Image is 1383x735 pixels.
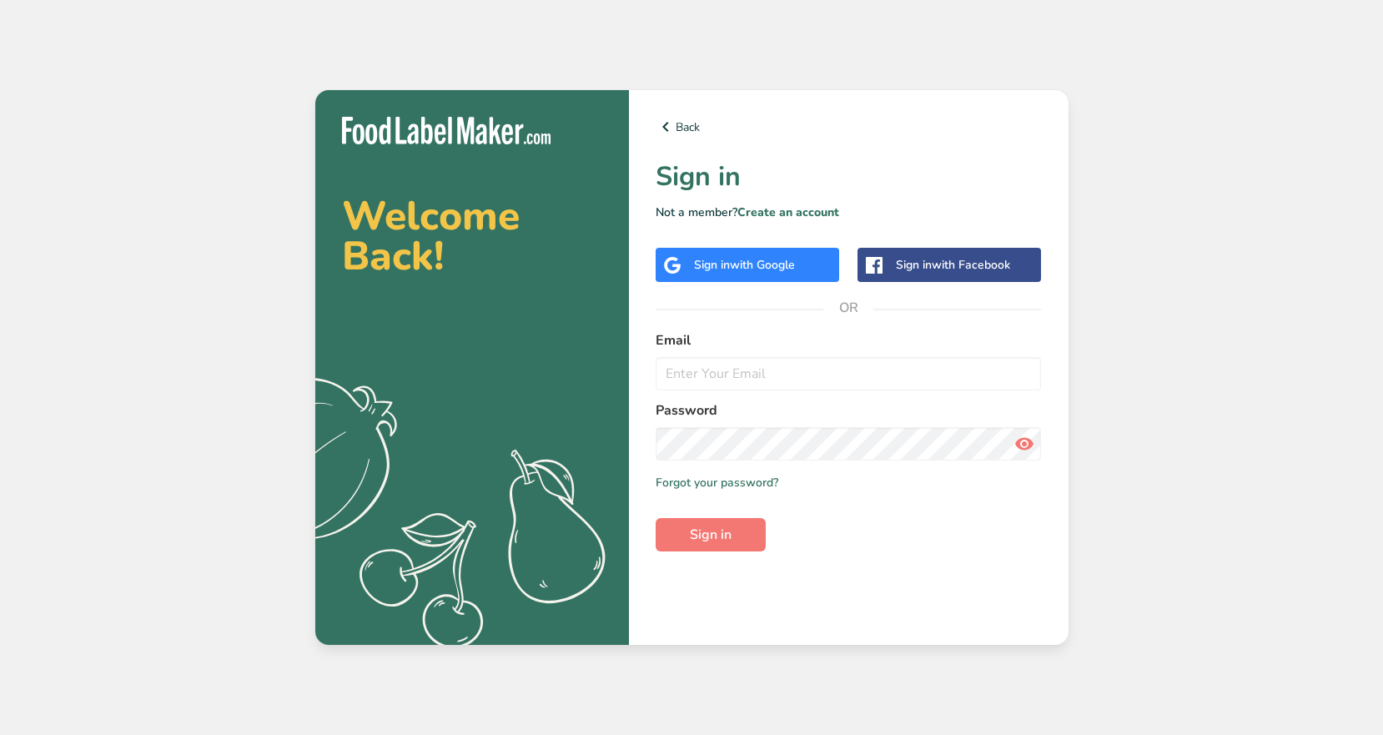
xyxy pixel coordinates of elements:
[342,117,551,144] img: Food Label Maker
[656,357,1042,390] input: Enter Your Email
[730,257,795,273] span: with Google
[656,518,766,551] button: Sign in
[656,117,1042,137] a: Back
[656,204,1042,221] p: Not a member?
[823,283,873,333] span: OR
[694,256,795,274] div: Sign in
[656,330,1042,350] label: Email
[656,474,778,491] a: Forgot your password?
[737,204,839,220] a: Create an account
[656,157,1042,197] h1: Sign in
[656,400,1042,420] label: Password
[932,257,1010,273] span: with Facebook
[690,525,732,545] span: Sign in
[896,256,1010,274] div: Sign in
[342,196,602,276] h2: Welcome Back!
